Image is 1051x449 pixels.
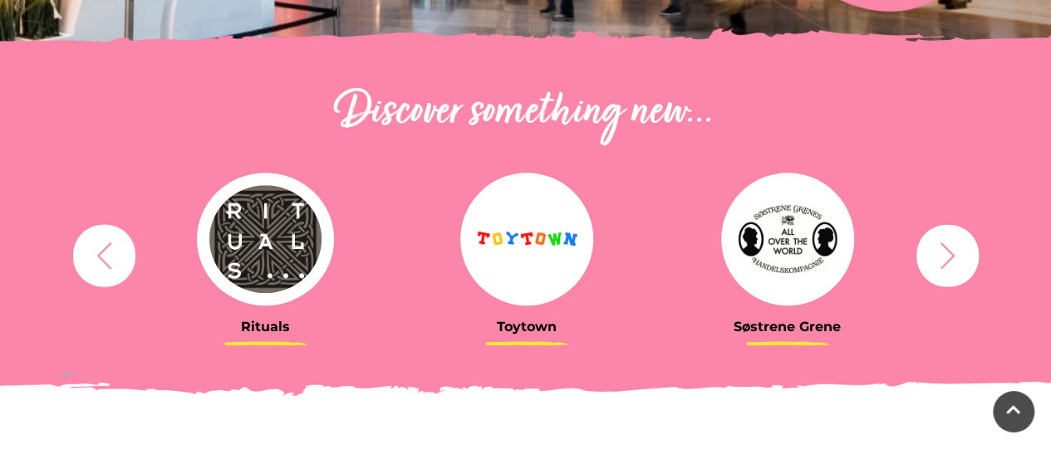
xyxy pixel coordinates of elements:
[65,86,987,139] h2: Discover something new...
[148,319,384,334] h3: Rituals
[670,319,906,334] h3: Søstrene Grene
[148,173,384,334] a: Rituals
[670,173,906,334] a: Søstrene Grene
[409,173,645,334] a: Toytown
[409,319,645,334] h3: Toytown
